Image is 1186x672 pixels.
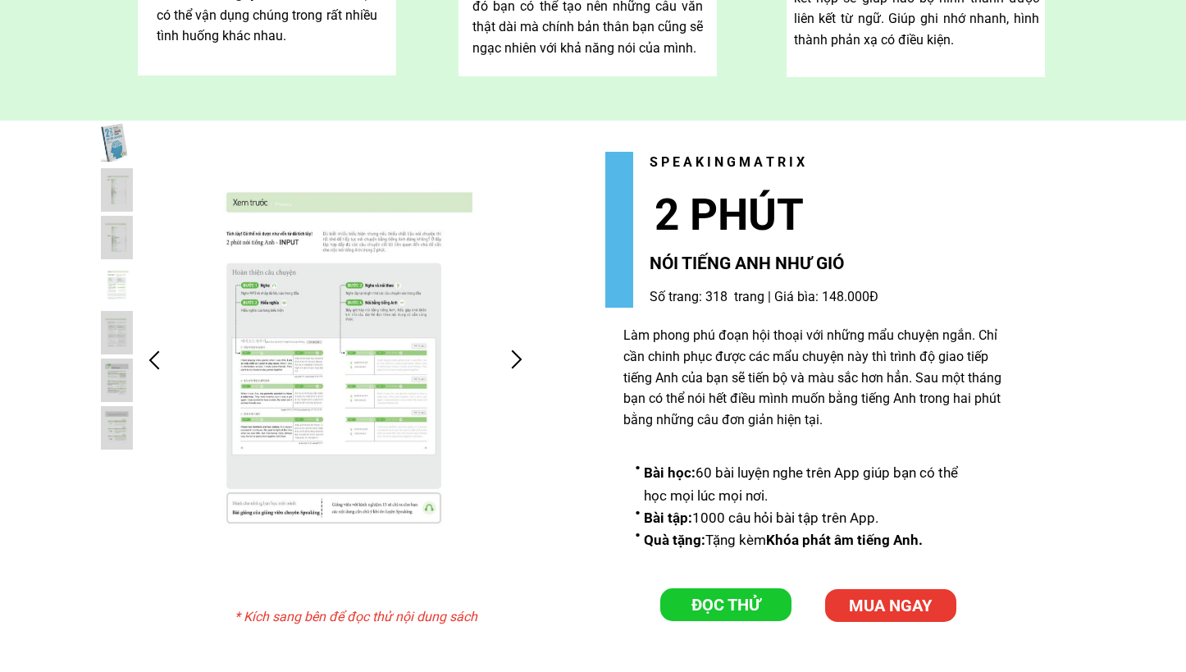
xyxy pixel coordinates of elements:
[655,181,940,250] h3: 2 PHÚT
[650,152,895,173] h3: S P E A K I N G M A T R I X
[650,286,895,308] h3: Số trang: 318 trang | Giá bìa: 148.000Đ
[650,250,1141,278] h3: NÓI TIẾNG ANH NHƯ GIÓ
[635,462,982,506] li: 60 bài luyện nghe trên App giúp bạn có thể học mọi lúc mọi nơi.
[644,510,692,526] span: Bài tập:
[819,587,962,624] p: MUA NGAY
[635,507,982,529] li: 1000 câu hỏi bài tập trên App.
[644,532,705,548] span: Quà tặng:
[644,464,696,481] span: Bài học:
[766,532,923,548] span: Khóa phát âm tiếng Anh.
[623,325,1010,430] div: Làm phong phú đoạn hội thoại với những mẩu chuyện ngắn. Chỉ cần chinh phục được các mẩu chuyện nà...
[635,529,982,551] li: Tặng kèm
[235,606,488,628] h3: * Kích sang bên để đọc thử nội dung sách
[660,588,791,621] a: ĐỌC THỬ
